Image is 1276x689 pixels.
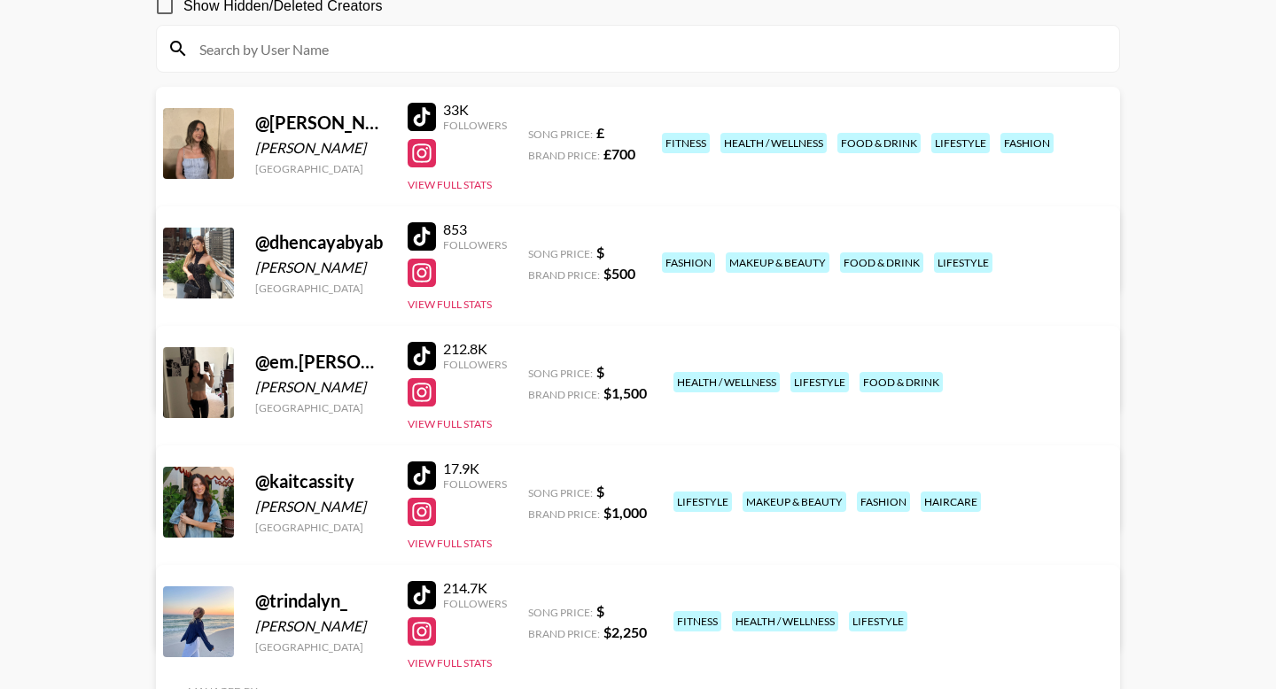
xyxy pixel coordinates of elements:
[673,492,732,512] div: lifestyle
[255,617,386,635] div: [PERSON_NAME]
[528,627,600,640] span: Brand Price:
[443,358,507,371] div: Followers
[255,640,386,654] div: [GEOGRAPHIC_DATA]
[673,611,721,631] div: fitness
[743,492,846,512] div: makeup & beauty
[528,149,600,162] span: Brand Price:
[603,145,635,162] strong: £ 700
[443,340,507,358] div: 212.8K
[408,656,492,670] button: View Full Stats
[255,231,386,253] div: @ dhencayabyab
[408,298,492,311] button: View Full Stats
[443,579,507,597] div: 214.7K
[443,597,507,610] div: Followers
[255,351,386,373] div: @ em.[PERSON_NAME]
[1000,133,1054,153] div: fashion
[790,372,849,392] div: lifestyle
[528,388,600,401] span: Brand Price:
[840,252,923,273] div: food & drink
[528,507,600,521] span: Brand Price:
[934,252,992,273] div: lifestyle
[408,417,492,430] button: View Full Stats
[255,378,386,396] div: [PERSON_NAME]
[255,590,386,612] div: @ trindalyn_
[860,372,943,392] div: food & drink
[255,470,386,492] div: @ kaitcassity
[255,401,386,414] div: [GEOGRAPHIC_DATA]
[443,238,507,252] div: Followers
[528,606,593,619] span: Song Price:
[662,252,715,273] div: fashion
[596,602,604,619] strong: $
[596,483,604,499] strong: $
[662,133,710,153] div: fitness
[408,537,492,550] button: View Full Stats
[921,492,981,512] div: haircare
[443,221,507,238] div: 853
[408,178,492,191] button: View Full Stats
[255,282,386,295] div: [GEOGRAPHIC_DATA]
[603,265,635,282] strong: $ 500
[528,268,600,282] span: Brand Price:
[443,119,507,132] div: Followers
[443,460,507,477] div: 17.9K
[255,139,386,157] div: [PERSON_NAME]
[837,133,921,153] div: food & drink
[726,252,829,273] div: makeup & beauty
[255,498,386,515] div: [PERSON_NAME]
[596,124,604,141] strong: £
[603,384,647,401] strong: $ 1,500
[528,128,593,141] span: Song Price:
[849,611,907,631] div: lifestyle
[673,372,780,392] div: health / wellness
[528,367,593,380] span: Song Price:
[931,133,990,153] div: lifestyle
[255,521,386,534] div: [GEOGRAPHIC_DATA]
[603,504,647,521] strong: $ 1,000
[528,486,593,499] span: Song Price:
[443,101,507,119] div: 33K
[255,112,386,134] div: @ [PERSON_NAME]
[596,244,604,260] strong: $
[255,259,386,276] div: [PERSON_NAME]
[603,623,647,640] strong: $ 2,250
[596,363,604,380] strong: $
[732,611,838,631] div: health / wellness
[443,477,507,491] div: Followers
[189,35,1109,63] input: Search by User Name
[720,133,827,153] div: health / wellness
[255,162,386,175] div: [GEOGRAPHIC_DATA]
[528,247,593,260] span: Song Price:
[857,492,910,512] div: fashion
